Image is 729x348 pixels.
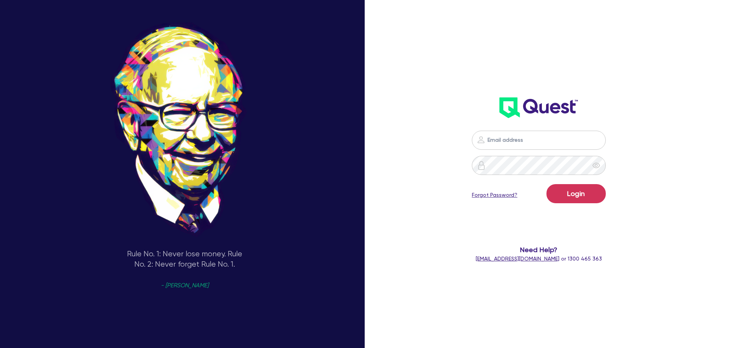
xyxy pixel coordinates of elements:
img: icon-password [477,161,486,170]
a: [EMAIL_ADDRESS][DOMAIN_NAME] [476,256,559,262]
span: or 1300 465 363 [476,256,602,262]
img: icon-password [476,135,486,144]
span: Need Help? [441,244,637,255]
img: wH2k97JdezQIQAAAABJRU5ErkJggg== [499,97,578,118]
input: Email address [472,131,606,150]
button: Login [546,184,606,203]
a: Forgot Password? [472,191,517,199]
span: eye [592,162,600,169]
